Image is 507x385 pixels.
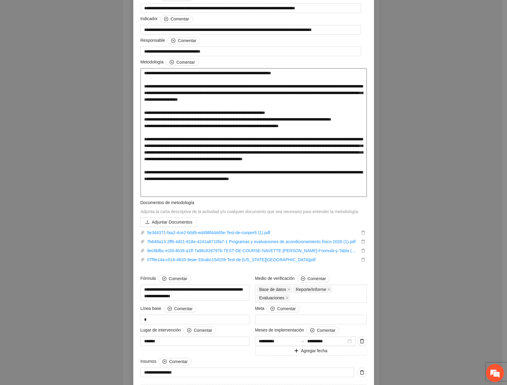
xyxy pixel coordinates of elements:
span: to [300,339,305,344]
span: Meses de implementación [255,327,339,334]
span: plus-circle [171,38,175,43]
span: close [327,288,330,291]
span: Evaluaciones [257,294,290,301]
button: Insumos [159,358,191,365]
span: Documentos de metodología [141,200,194,205]
span: Comentar [178,37,196,44]
span: Indicador [141,15,193,23]
button: Medio de verificación [297,275,330,282]
span: Base de datos [259,286,286,293]
button: Meses de implementación [306,327,339,334]
span: Fórmula [141,275,191,282]
span: swap-right [300,339,305,344]
span: Comentar [308,275,326,282]
span: delete [360,231,366,235]
span: Comentar [277,305,295,312]
span: Reporte/Informe [293,286,332,293]
a: 07f9e14a-c016-4833-9eae-33cabc15d159-Test-de-[US_STATE][GEOGRAPHIC_DATA]pdf [145,256,360,263]
div: Minimizar ventana de chat en vivo [99,3,113,17]
span: close [287,288,290,291]
span: delete [360,258,366,262]
button: delete [360,229,367,236]
span: paper-clip [141,240,145,244]
button: uploadAdjuntar Documentos [141,217,197,227]
span: Reporte/Informe [296,286,326,293]
a: 7b648a13-2ff6-4d21-818e-4241a8710fa7-1 Programas y evaluaciones de acondicionamiento físico 2026 ... [145,238,360,245]
textarea: Escriba su mensaje y pulse “Intro” [3,164,115,185]
span: paper-clip [141,258,145,262]
button: delete [360,256,367,263]
button: Lugar de intervención [183,327,216,334]
span: Estamos en línea. [35,80,83,141]
span: close [286,296,289,299]
span: plus [294,349,298,353]
span: Medio de verificación [255,275,330,282]
span: Meta [255,305,300,312]
button: Meta [267,305,299,312]
span: delete [360,249,366,253]
div: Chatee con nosotros ahora [31,31,101,38]
button: Fórmula [158,275,191,282]
span: paper-clip [141,249,145,253]
button: Indicador [160,15,193,23]
span: plus-circle [168,307,172,311]
button: Línea base [164,305,196,312]
span: plus-circle [187,328,191,333]
span: Agregar fecha [301,347,327,354]
span: Línea base [141,305,197,312]
span: Insumos [141,358,192,365]
button: plusAgregar fecha [255,346,367,356]
span: plus-circle [310,328,314,333]
span: plus-circle [162,277,166,281]
span: Evaluaciones [259,295,284,301]
button: Metodología [166,59,199,66]
span: Comentar [171,16,189,22]
a: 9ec6bfbc-e1fd-4b39-a1ff-7a98c828797b-TEST-DE-COURSE-NAVETTE-[PERSON_NAME]-Formula-y-Tabla (2).pdf [145,247,360,254]
span: Comentar [169,275,187,282]
span: Adjunta la carta descriptiva de la actividad y/o cualquier documento que sea necesario para enten... [141,209,359,214]
button: delete [360,247,367,254]
span: delete [357,339,366,344]
span: plus-circle [170,60,174,65]
span: delete [360,240,366,244]
span: uploadAdjuntar Documentos [141,220,197,225]
span: plus-circle [164,17,168,22]
span: Responsable [141,37,200,44]
span: Base de datos [257,286,292,293]
span: delete [357,370,366,375]
span: plus-circle [162,359,167,364]
span: Comentar [174,305,193,312]
span: Adjuntar Documentos [152,219,193,225]
span: Comentar [169,358,187,365]
span: Comentar [317,327,335,334]
button: delete [357,336,367,346]
span: Metodología [141,59,199,66]
button: delete [360,238,367,245]
a: 5e3d4371-faa2-4ce2-b0d9-ed498f4d4d5e-Test-de-cooper6 (1).pdf [145,229,360,236]
span: Comentar [176,59,195,66]
span: paper-clip [141,231,145,235]
button: Responsable [167,37,200,44]
span: Comentar [194,327,212,334]
span: Lugar de intervención [141,327,216,334]
span: upload [145,220,150,225]
button: delete [357,368,367,377]
span: plus-circle [301,277,305,281]
span: plus-circle [271,307,275,311]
